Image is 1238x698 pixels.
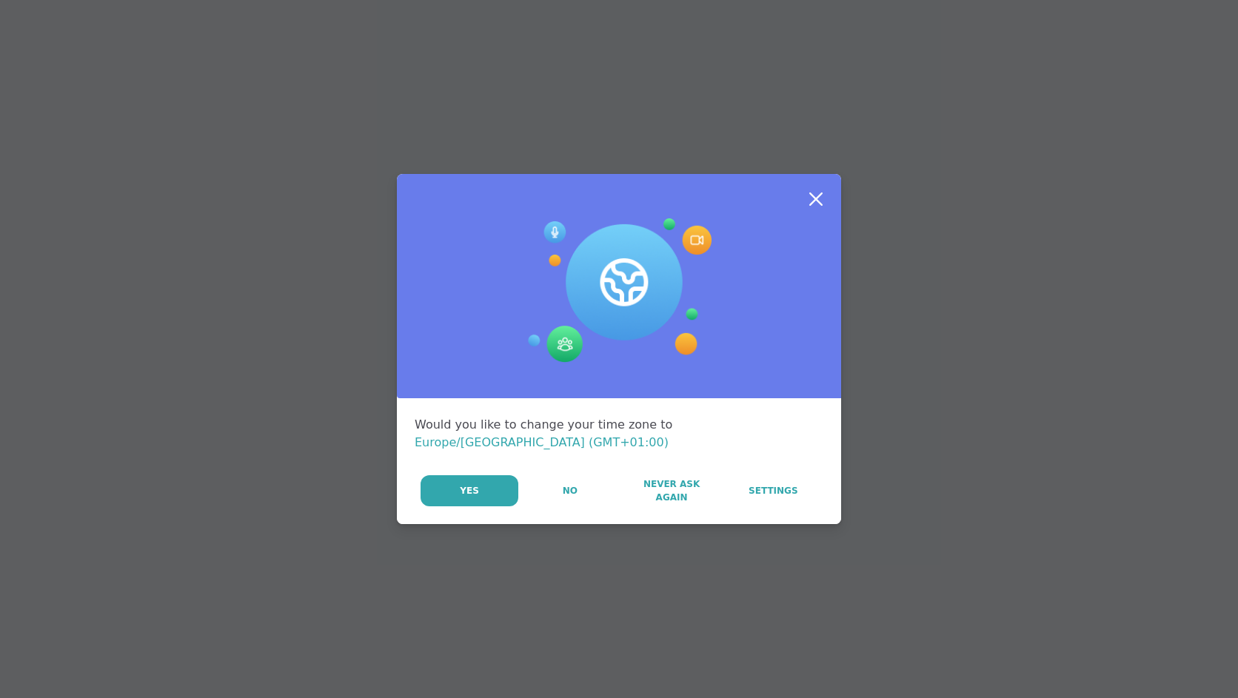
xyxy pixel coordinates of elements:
button: Yes [421,475,518,506]
img: Session Experience [526,218,712,363]
span: Europe/[GEOGRAPHIC_DATA] (GMT+01:00) [415,435,669,449]
div: Would you like to change your time zone to [415,416,823,452]
span: No [563,484,578,497]
button: No [520,475,620,506]
span: Settings [749,484,798,497]
span: Yes [460,484,479,497]
a: Settings [723,475,823,506]
span: Never Ask Again [629,477,714,504]
button: Never Ask Again [621,475,721,506]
